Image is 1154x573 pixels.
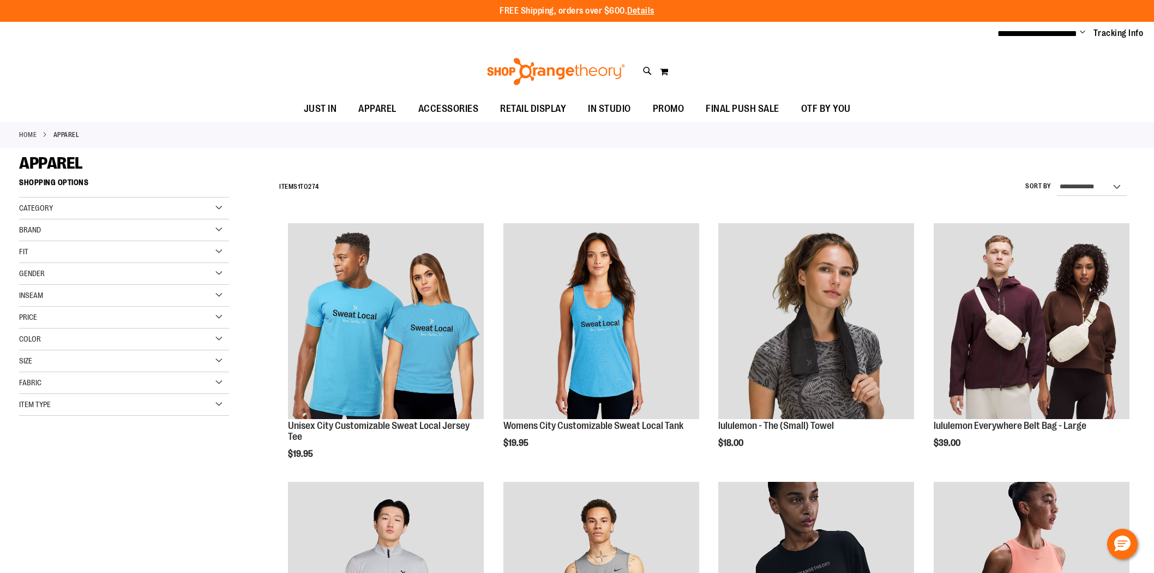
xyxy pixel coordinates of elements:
[19,204,53,212] span: Category
[288,223,484,419] img: Unisex City Customizable Fine Jersey Tee
[718,420,834,431] a: lululemon - The (Small) Towel
[19,130,37,140] a: Home
[718,223,914,419] img: lululemon - The (Small) Towel
[934,420,1086,431] a: lululemon Everywhere Belt Bag - Large
[298,183,300,190] span: 1
[706,97,779,121] span: FINAL PUSH SALE
[19,335,41,343] span: Color
[19,225,41,234] span: Brand
[283,218,489,487] div: product
[1107,529,1138,559] button: Hello, have a question? Let’s chat.
[503,223,699,419] img: City Customizable Perfect Racerback Tank
[304,97,337,121] span: JUST IN
[718,223,914,421] a: lululemon - The (Small) Towel
[503,438,530,448] span: $19.95
[1080,28,1085,39] button: Account menu
[934,223,1129,419] img: lululemon Everywhere Belt Bag - Large
[642,97,695,122] a: PROMO
[790,97,862,122] a: OTF BY YOU
[308,183,319,190] span: 274
[53,130,80,140] strong: APPAREL
[19,356,32,365] span: Size
[498,218,705,476] div: product
[503,223,699,421] a: City Customizable Perfect Racerback Tank
[19,313,37,321] span: Price
[293,97,348,122] a: JUST IN
[288,449,315,459] span: $19.95
[288,420,470,442] a: Unisex City Customizable Sweat Local Jersey Tee
[485,58,627,85] img: Shop Orangetheory
[19,400,51,409] span: Item Type
[418,97,479,121] span: ACCESSORIES
[718,438,745,448] span: $18.00
[500,5,654,17] p: FREE Shipping, orders over $600.
[627,6,654,16] a: Details
[713,218,919,476] div: product
[928,218,1135,476] div: product
[489,97,577,122] a: RETAIL DISPLAY
[19,173,229,198] strong: Shopping Options
[500,97,566,121] span: RETAIL DISPLAY
[279,178,319,195] h2: Items to
[288,223,484,421] a: Unisex City Customizable Fine Jersey Tee
[1025,182,1051,191] label: Sort By
[19,291,43,300] span: Inseam
[801,97,851,121] span: OTF BY YOU
[934,223,1129,421] a: lululemon Everywhere Belt Bag - Large
[695,97,790,122] a: FINAL PUSH SALE
[577,97,642,122] a: IN STUDIO
[19,247,28,256] span: Fit
[503,420,683,431] a: Womens City Customizable Sweat Local Tank
[19,154,83,172] span: APPAREL
[358,97,396,121] span: APPAREL
[653,97,684,121] span: PROMO
[19,378,41,387] span: Fabric
[1093,27,1144,39] a: Tracking Info
[347,97,407,121] a: APPAREL
[588,97,631,121] span: IN STUDIO
[407,97,490,122] a: ACCESSORIES
[19,269,45,278] span: Gender
[934,438,962,448] span: $39.00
